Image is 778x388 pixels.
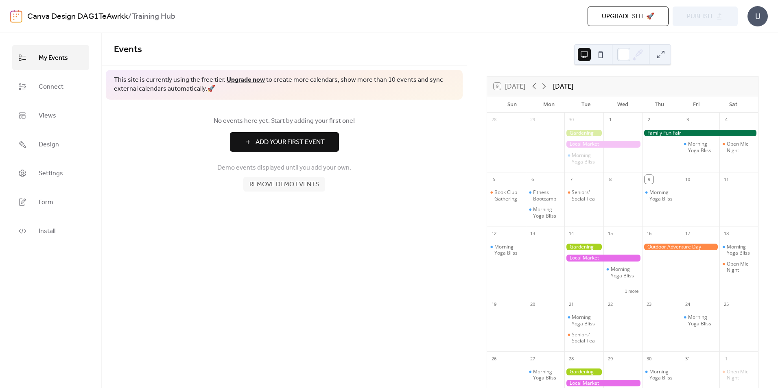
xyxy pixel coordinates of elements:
div: Open Mic Night [727,368,755,381]
div: 22 [606,300,615,309]
span: Views [39,109,56,122]
span: No events here yet. Start by adding your first one! [114,116,455,126]
div: Morning Yoga Bliss [719,244,758,256]
div: 24 [683,300,692,309]
div: Morning Yoga Bliss [564,314,603,327]
div: Seniors' Social Tea [564,189,603,202]
div: Open Mic Night [719,261,758,273]
div: 26 [490,354,498,363]
div: 10 [683,175,692,184]
div: Morning Yoga Bliss [649,189,677,202]
div: Book Club Gathering [494,189,522,202]
div: Morning Yoga Bliss [526,368,564,381]
div: Local Market [564,380,642,387]
div: 1 [606,116,615,124]
div: Morning Yoga Bliss [572,152,600,165]
div: Morning Yoga Bliss [526,206,564,219]
div: 21 [567,300,576,309]
span: Design [39,138,59,151]
div: Family Fun Fair [642,130,758,137]
div: 29 [528,116,537,124]
div: Open Mic Night [719,368,758,381]
div: 5 [490,175,498,184]
span: Demo events displayed until you add your own. [217,163,351,173]
div: Fri [678,96,715,113]
div: 2 [645,116,653,124]
b: / [128,9,132,24]
div: 4 [722,116,731,124]
div: Morning Yoga Bliss [681,314,719,327]
div: Morning Yoga Bliss [727,244,755,256]
a: Design [12,132,89,157]
div: 27 [528,354,537,363]
button: Add Your First Event [230,132,339,152]
div: 17 [683,229,692,238]
span: Add Your First Event [256,137,325,147]
div: Morning Yoga Bliss [564,152,603,165]
div: [DATE] [553,81,573,91]
div: Morning Yoga Bliss [681,141,719,153]
div: 28 [567,354,576,363]
div: Gardening Workshop [564,368,603,375]
a: Views [12,103,89,128]
div: Morning Yoga Bliss [611,266,639,279]
span: Settings [39,167,63,180]
div: 30 [645,354,653,363]
div: Open Mic Night [727,141,755,153]
div: 30 [567,116,576,124]
a: Settings [12,161,89,185]
div: Morning Yoga Bliss [572,314,600,327]
div: U [747,6,768,26]
div: Thu [641,96,678,113]
div: Gardening Workshop [564,130,603,137]
div: Morning Yoga Bliss [533,206,561,219]
b: Training Hub [132,9,175,24]
div: Morning Yoga Bliss [649,368,677,381]
div: Morning Yoga Bliss [688,141,716,153]
div: 8 [606,175,615,184]
a: My Events [12,45,89,70]
div: 15 [606,229,615,238]
a: Add Your First Event [114,132,455,152]
span: Events [114,41,142,59]
div: Open Mic Night [719,141,758,153]
div: Fitness Bootcamp [526,189,564,202]
div: Book Club Gathering [487,189,526,202]
div: Morning Yoga Bliss [494,244,522,256]
div: 25 [722,300,731,309]
div: Local Market [564,141,642,148]
button: Upgrade site 🚀 [588,7,669,26]
div: Sun [494,96,531,113]
img: logo [10,10,22,23]
div: Morning Yoga Bliss [603,266,642,279]
div: Seniors' Social Tea [564,331,603,344]
div: 3 [683,116,692,124]
div: Wed [604,96,641,113]
div: Tue [567,96,604,113]
div: 1 [722,354,731,363]
div: 23 [645,300,653,309]
div: 19 [490,300,498,309]
span: Connect [39,81,63,93]
div: 18 [722,229,731,238]
div: 11 [722,175,731,184]
div: Morning Yoga Bliss [642,368,681,381]
div: Mon [531,96,568,113]
button: Remove demo events [243,177,325,192]
div: Fitness Bootcamp [533,189,561,202]
span: Form [39,196,53,209]
div: Morning Yoga Bliss [487,244,526,256]
div: 13 [528,229,537,238]
span: Install [39,225,55,238]
div: Morning Yoga Bliss [688,314,716,327]
a: Upgrade now [227,74,265,86]
div: Morning Yoga Bliss [533,368,561,381]
div: 31 [683,354,692,363]
div: Seniors' Social Tea [572,189,600,202]
span: Remove demo events [249,180,319,190]
a: Canva Design DAG1TeAwrkk [27,9,128,24]
div: 12 [490,229,498,238]
div: Seniors' Social Tea [572,331,600,344]
span: This site is currently using the free tier. to create more calendars, show more than 10 events an... [114,76,455,94]
a: Connect [12,74,89,99]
